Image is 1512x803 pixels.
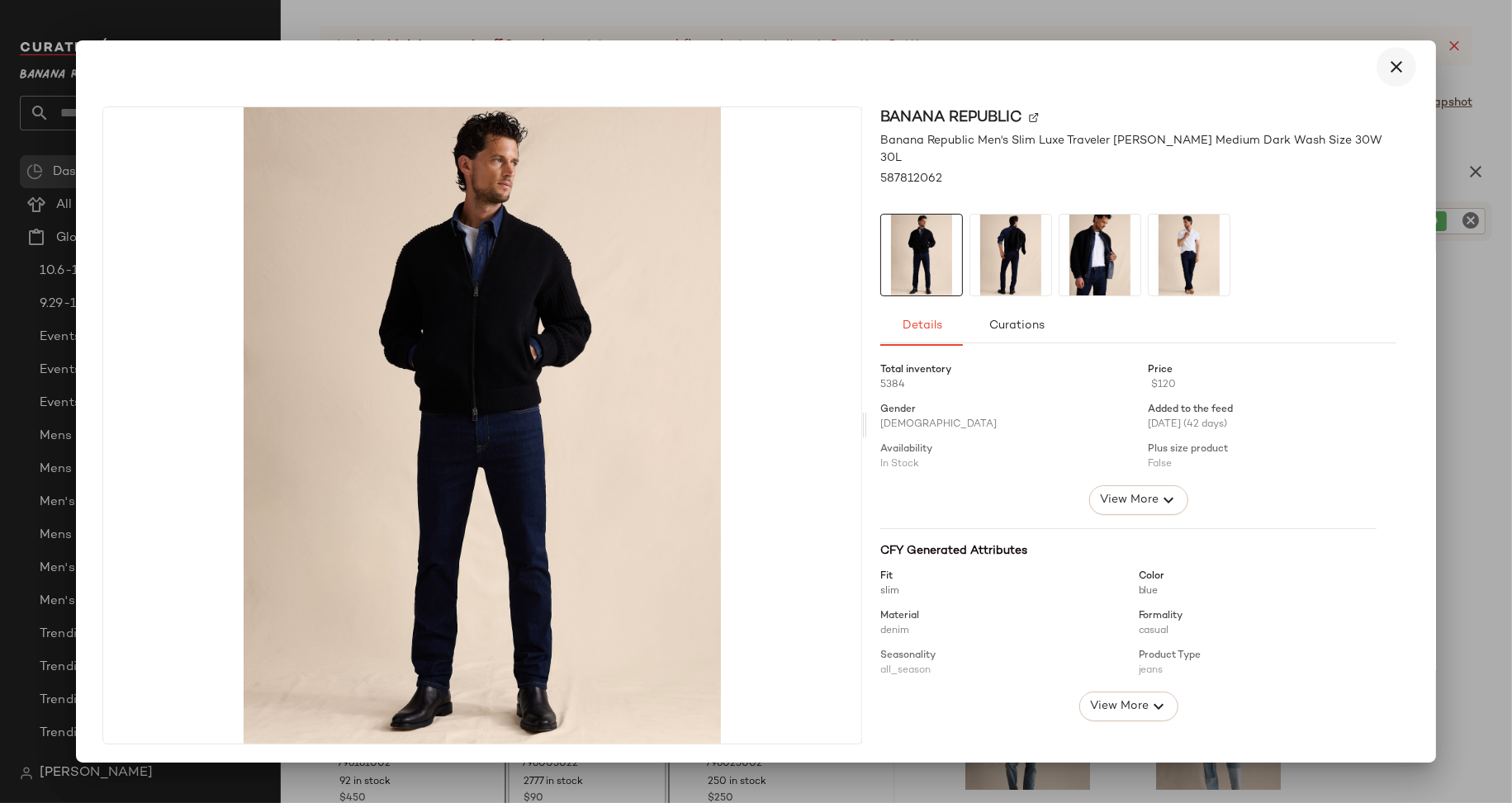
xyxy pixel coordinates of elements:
[901,319,941,333] span: Details
[1149,215,1230,295] img: cn60382002.jpg
[1059,215,1140,295] img: cn60194726.jpg
[970,215,1051,295] img: cn60194689.jpg
[880,132,1397,167] span: Banana Republic Men's Slim Luxe Traveler [PERSON_NAME] Medium Dark Wash Size 30W 30L
[1089,485,1188,515] button: View More
[103,107,861,744] img: cn60379571.jpg
[1099,490,1159,510] span: View More
[1029,112,1039,122] img: svg%3e
[988,319,1045,333] span: Curations
[1079,692,1178,721] button: View More
[880,106,1022,129] span: Banana Republic
[1089,697,1149,716] span: View More
[880,542,1377,560] div: CFY Generated Attributes
[881,215,962,295] img: cn60379571.jpg
[880,170,942,187] span: 587812062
